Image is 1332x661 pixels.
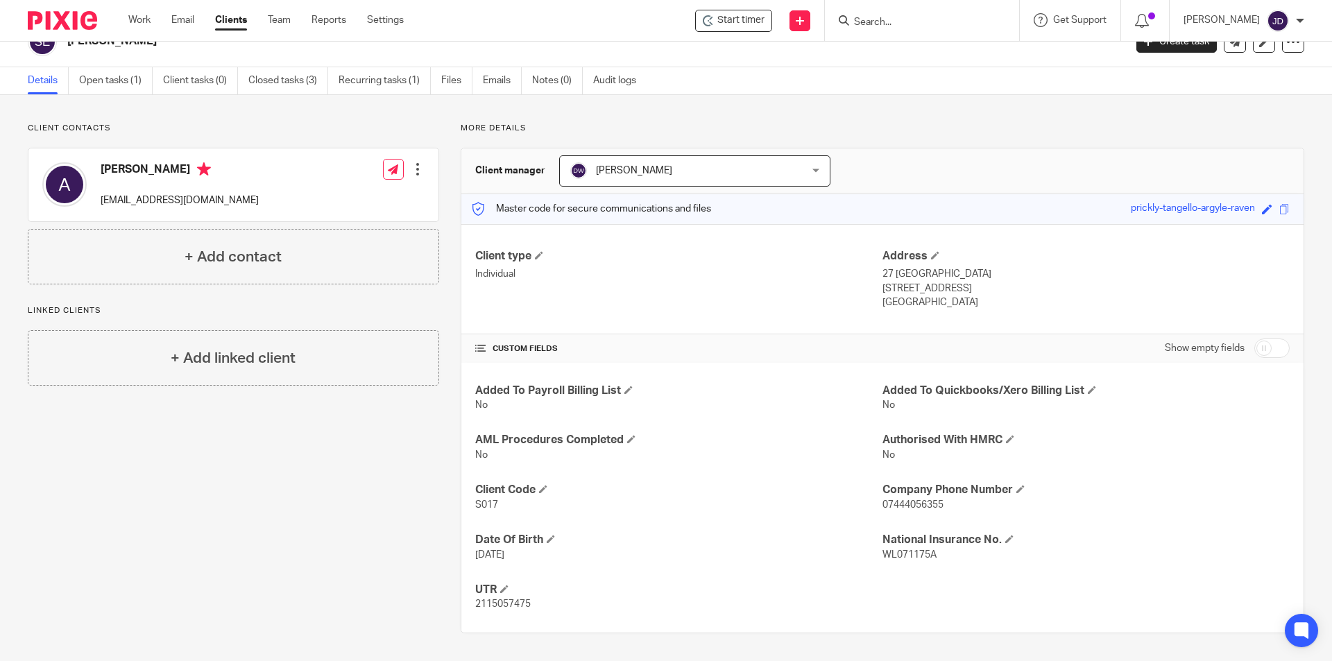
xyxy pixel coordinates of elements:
[475,433,882,447] h4: AML Procedures Completed
[171,347,296,369] h4: + Add linked client
[475,583,882,597] h4: UTR
[475,450,488,460] span: No
[882,282,1290,295] p: [STREET_ADDRESS]
[1165,341,1245,355] label: Show empty fields
[248,67,328,94] a: Closed tasks (3)
[717,13,765,28] span: Start timer
[461,123,1304,134] p: More details
[882,295,1290,309] p: [GEOGRAPHIC_DATA]
[197,162,211,176] i: Primary
[1184,13,1260,27] p: [PERSON_NAME]
[695,10,772,32] div: Simpson, Albert Edward
[1136,31,1217,53] a: Create task
[268,13,291,27] a: Team
[28,11,97,30] img: Pixie
[1267,10,1289,32] img: svg%3E
[128,13,151,27] a: Work
[475,384,882,398] h4: Added To Payroll Billing List
[101,162,259,180] h4: [PERSON_NAME]
[882,483,1290,497] h4: Company Phone Number
[882,500,943,510] span: 07444056355
[339,67,431,94] a: Recurring tasks (1)
[475,164,545,178] h3: Client manager
[596,166,672,175] span: [PERSON_NAME]
[367,13,404,27] a: Settings
[67,34,906,49] h2: [PERSON_NAME]
[882,533,1290,547] h4: National Insurance No.
[475,550,504,560] span: [DATE]
[882,384,1290,398] h4: Added To Quickbooks/Xero Billing List
[1053,15,1107,25] span: Get Support
[28,123,439,134] p: Client contacts
[882,433,1290,447] h4: Authorised With HMRC
[475,533,882,547] h4: Date Of Birth
[483,67,522,94] a: Emails
[28,67,69,94] a: Details
[882,550,937,560] span: WL071175A
[215,13,247,27] a: Clients
[882,400,895,410] span: No
[882,249,1290,264] h4: Address
[593,67,647,94] a: Audit logs
[28,305,439,316] p: Linked clients
[570,162,587,179] img: svg%3E
[882,267,1290,281] p: 27 [GEOGRAPHIC_DATA]
[475,599,531,609] span: 2115057475
[28,27,57,56] img: svg%3E
[42,162,87,207] img: svg%3E
[101,194,259,207] p: [EMAIL_ADDRESS][DOMAIN_NAME]
[475,400,488,410] span: No
[311,13,346,27] a: Reports
[882,450,895,460] span: No
[475,483,882,497] h4: Client Code
[475,249,882,264] h4: Client type
[475,343,882,354] h4: CUSTOM FIELDS
[475,267,882,281] p: Individual
[79,67,153,94] a: Open tasks (1)
[1131,201,1255,217] div: prickly-tangello-argyle-raven
[532,67,583,94] a: Notes (0)
[171,13,194,27] a: Email
[163,67,238,94] a: Client tasks (0)
[853,17,977,29] input: Search
[441,67,472,94] a: Files
[472,202,711,216] p: Master code for secure communications and files
[475,500,498,510] span: S017
[185,246,282,268] h4: + Add contact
